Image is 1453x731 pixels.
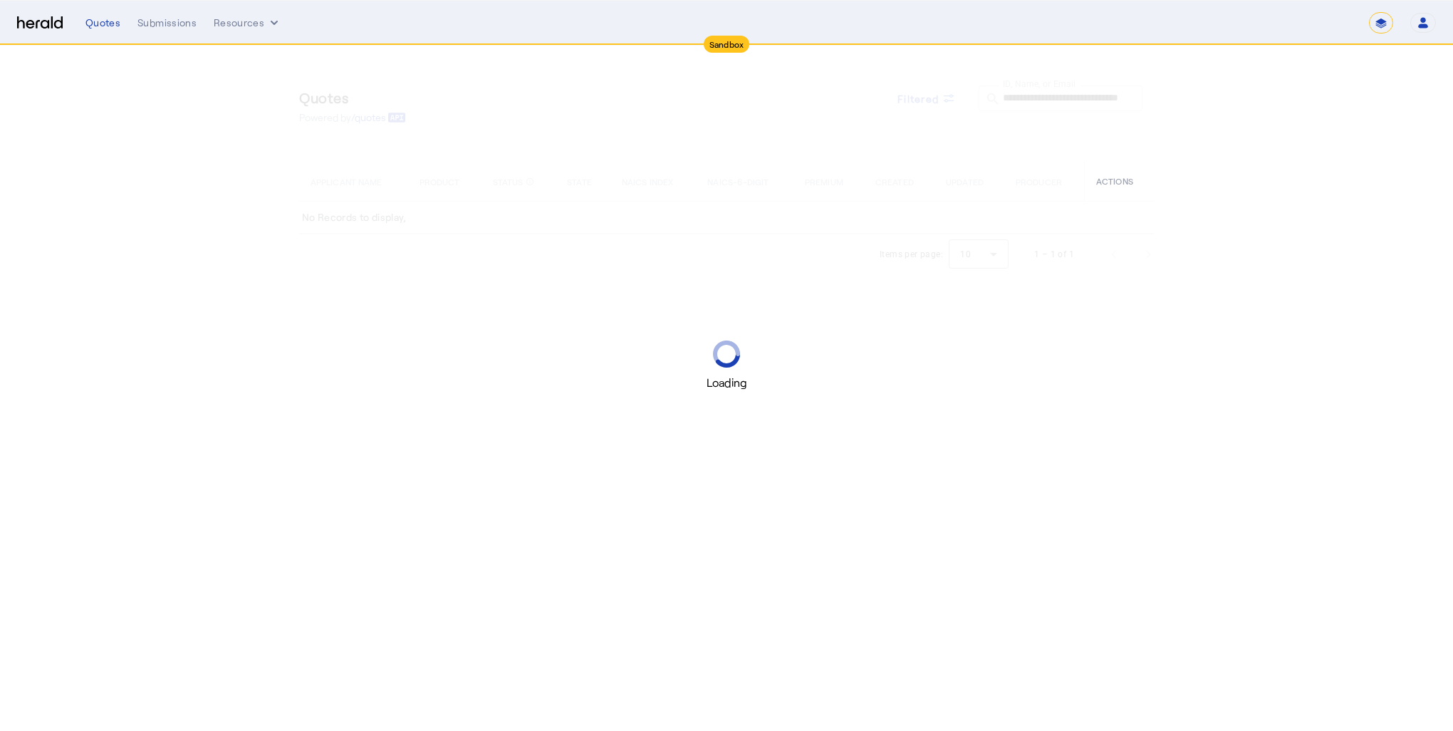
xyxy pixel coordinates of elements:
[137,16,197,30] div: Submissions
[17,16,63,30] img: Herald Logo
[214,16,281,30] button: Resources dropdown menu
[704,36,750,53] div: Sandbox
[85,16,120,30] div: Quotes
[1085,161,1154,201] th: ACTIONS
